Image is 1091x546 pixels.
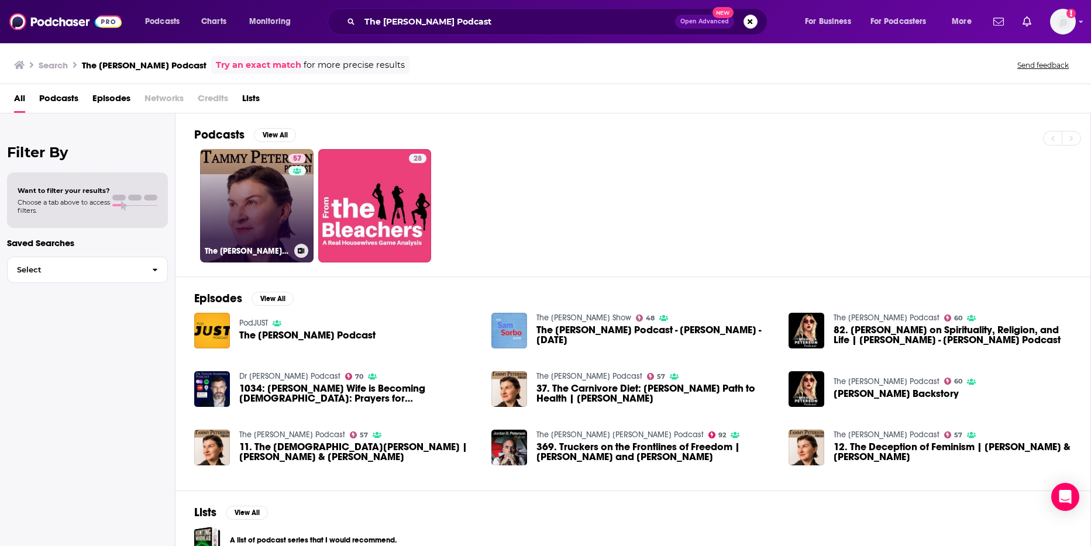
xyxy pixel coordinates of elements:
[944,378,963,385] a: 60
[239,383,477,403] span: 1034: [PERSON_NAME] Wife is Becoming [DEMOGRAPHIC_DATA]: Prayers for [PERSON_NAME] [Podcast]
[145,13,180,30] span: Podcasts
[194,12,233,31] a: Charts
[7,144,168,161] h2: Filter By
[360,433,368,438] span: 57
[944,431,963,438] a: 57
[254,128,296,142] button: View All
[239,442,477,462] span: 11. The [DEMOGRAPHIC_DATA][PERSON_NAME] | [PERSON_NAME] & [PERSON_NAME]
[536,371,642,381] a: The Tammy Peterson Podcast
[989,12,1009,32] a: Show notifications dropdown
[647,373,666,380] a: 57
[194,291,294,306] a: EpisodesView All
[680,19,729,25] span: Open Advanced
[834,389,959,399] a: Tammy Peterson’s Backstory
[194,127,296,142] a: PodcastsView All
[954,316,962,321] span: 60
[536,325,775,345] span: The [PERSON_NAME] Podcast - [PERSON_NAME] - [DATE]
[536,442,775,462] a: 369. Truckers on the Frontlines of Freedom | Tamara Lich and Tammy Peterson
[288,154,306,163] a: 57
[536,383,775,403] a: 37. The Carnivore Diet: Tammy Peterson's Path to Health | Helen Orr
[536,325,775,345] a: The Sam Sorbo Podcast - Tammy Peterson - 4/15/22
[137,12,195,31] button: open menu
[239,318,268,328] a: PodJUST
[491,313,527,348] a: The Sam Sorbo Podcast - Tammy Peterson - 4/15/22
[201,13,226,30] span: Charts
[194,127,245,142] h2: Podcasts
[14,89,25,113] a: All
[7,257,168,283] button: Select
[789,371,824,407] img: Tammy Peterson’s Backstory
[200,149,314,262] a: 57The [PERSON_NAME] Podcast
[409,154,426,163] a: 28
[414,153,422,165] span: 28
[657,374,665,379] span: 57
[789,313,824,348] img: 82. Tammy Peterson on Spirituality, Religion, and Life | Tammy Peterson - Mikhaila Peterson Podcast
[39,60,68,71] h3: Search
[39,89,78,113] a: Podcasts
[870,13,927,30] span: For Podcasters
[252,292,294,306] button: View All
[1050,9,1076,34] button: Show profile menu
[1066,9,1076,18] svg: Add a profile image
[944,12,986,31] button: open menu
[718,433,726,438] span: 92
[239,371,340,381] a: Dr Taylor Marshall Podcast
[713,7,734,18] span: New
[249,13,291,30] span: Monitoring
[239,330,376,340] span: The [PERSON_NAME] Podcast
[789,430,824,465] img: 12. The Deception of Feminism | Janice Fiamengo & Tammy Peterson
[536,313,631,323] a: The Sam Sorbo Show
[952,13,972,30] span: More
[318,149,432,262] a: 28
[360,12,675,31] input: Search podcasts, credits, & more...
[1018,12,1036,32] a: Show notifications dropdown
[194,430,230,465] img: 11. The Wounds of Christ | Jonathan Pageau & Tammy Peterson
[194,313,230,348] a: The Tammy Peterson Podcast
[198,89,228,113] span: Credits
[9,11,122,33] img: Podchaser - Follow, Share and Rate Podcasts
[18,198,110,215] span: Choose a tab above to access filters.
[536,383,775,403] span: 37. The Carnivore Diet: [PERSON_NAME] Path to Health | [PERSON_NAME]
[82,60,207,71] h3: The [PERSON_NAME] Podcast
[350,431,369,438] a: 57
[239,442,477,462] a: 11. The Wounds of Christ | Jonathan Pageau & Tammy Peterson
[834,376,939,386] a: The Mikhaila Peterson Podcast
[239,330,376,340] a: The Tammy Peterson Podcast
[863,12,944,31] button: open menu
[241,12,306,31] button: open menu
[1051,483,1079,511] div: Open Intercom Messenger
[805,13,851,30] span: For Business
[834,325,1072,345] span: 82. [PERSON_NAME] on Spirituality, Religion, and Life | [PERSON_NAME] - [PERSON_NAME] Podcast
[491,371,527,407] img: 37. The Carnivore Diet: Tammy Peterson's Path to Health | Helen Orr
[205,246,290,256] h3: The [PERSON_NAME] Podcast
[304,58,405,72] span: for more precise results
[293,153,301,165] span: 57
[708,431,727,438] a: 92
[144,89,184,113] span: Networks
[18,186,110,195] span: Want to filter your results?
[536,430,704,440] a: The Jordan B. Peterson Podcast
[355,374,363,379] span: 70
[194,505,268,520] a: ListsView All
[491,430,527,465] img: 369. Truckers on the Frontlines of Freedom | Tamara Lich and Tammy Peterson
[646,316,655,321] span: 48
[242,89,260,113] a: Lists
[239,430,345,440] a: The Tammy Peterson Podcast
[226,506,268,520] button: View All
[345,373,364,380] a: 70
[339,8,779,35] div: Search podcasts, credits, & more...
[1050,9,1076,34] img: User Profile
[8,266,143,274] span: Select
[834,325,1072,345] a: 82. Tammy Peterson on Spirituality, Religion, and Life | Tammy Peterson - Mikhaila Peterson Podcast
[954,379,962,384] span: 60
[194,371,230,407] img: 1034: Jordan Peterson’s Wife is Becoming Catholic: Prayers for Tammy [Podcast]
